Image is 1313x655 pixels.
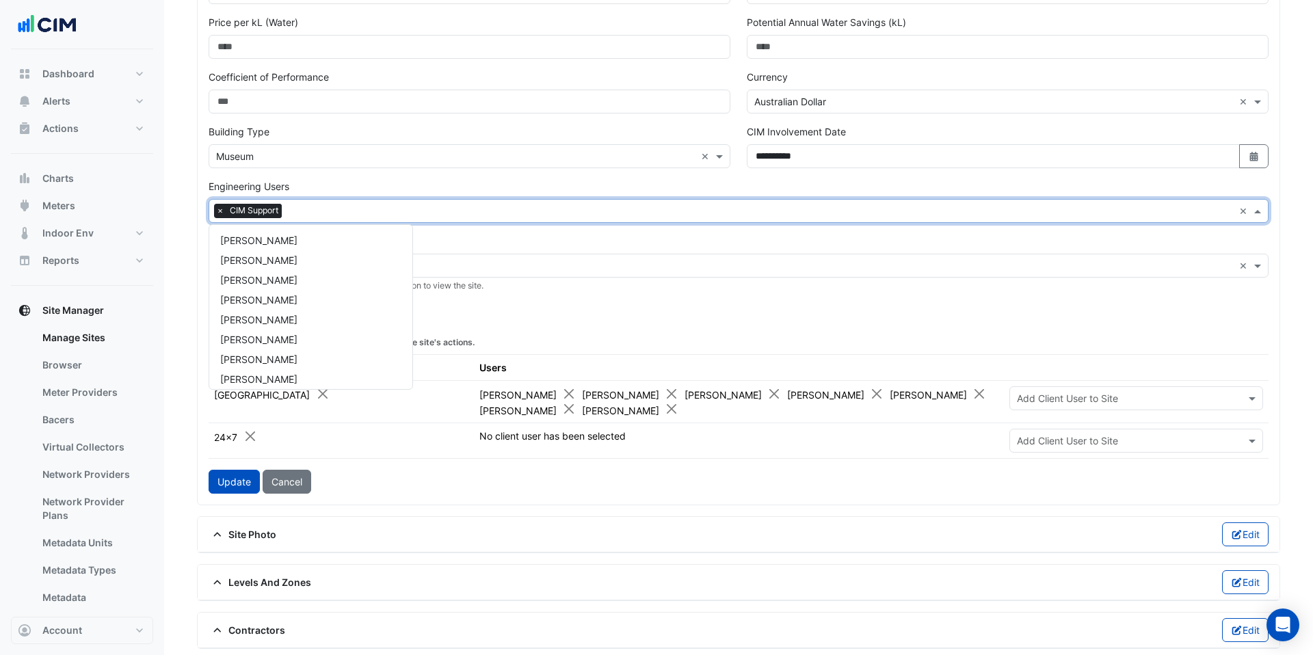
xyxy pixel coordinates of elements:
[42,226,94,240] span: Indoor Env
[701,149,713,163] span: Clear
[18,304,31,317] app-icon: Site Manager
[220,274,297,286] span: [PERSON_NAME]
[31,461,153,488] a: Network Providers
[226,204,282,217] span: CIM Support
[31,557,153,584] a: Metadata Types
[315,386,330,401] button: Close
[474,423,1004,459] td: No client user has been selected
[42,624,82,637] span: Account
[665,402,679,416] button: Close
[42,67,94,81] span: Dashboard
[16,11,78,38] img: Company Logo
[209,575,311,589] span: Levels And Zones
[42,304,104,317] span: Site Manager
[220,334,297,345] span: [PERSON_NAME]
[209,70,329,84] label: Coefficient of Performance
[31,379,153,406] a: Meter Providers
[582,402,679,418] div: [PERSON_NAME]
[562,402,576,416] button: Close
[220,294,297,306] span: [PERSON_NAME]
[31,406,153,433] a: Bacers
[42,254,79,267] span: Reports
[11,297,153,324] button: Site Manager
[1248,150,1260,162] fa-icon: Select Date
[209,179,289,193] label: Engineering Users
[31,433,153,461] a: Virtual Collectors
[665,386,679,401] button: Close
[42,94,70,108] span: Alerts
[209,623,285,637] span: Contractors
[214,429,257,444] div: 24x7
[479,386,576,402] div: [PERSON_NAME]
[209,470,260,494] button: Update
[42,199,75,213] span: Meters
[972,386,987,401] button: Close
[31,529,153,557] a: Metadata Units
[18,226,31,240] app-icon: Indoor Env
[220,373,297,385] span: [PERSON_NAME]
[18,199,31,213] app-icon: Meters
[18,94,31,108] app-icon: Alerts
[220,254,297,266] span: [PERSON_NAME]
[1222,522,1269,546] button: Edit
[18,172,31,185] app-icon: Charts
[42,172,74,185] span: Charts
[243,429,257,443] button: Close
[31,488,153,529] a: Network Provider Plans
[209,527,276,542] span: Site Photo
[220,353,297,365] span: [PERSON_NAME]
[787,386,884,402] div: [PERSON_NAME]
[474,355,1004,381] th: Users
[1222,618,1269,642] button: Edit
[11,617,153,644] button: Account
[18,122,31,135] app-icon: Actions
[11,192,153,219] button: Meters
[220,235,297,246] span: [PERSON_NAME]
[1239,94,1251,109] span: Clear
[214,386,330,402] div: [GEOGRAPHIC_DATA]
[562,386,576,401] button: Close
[31,584,153,611] a: Metadata
[1266,609,1299,641] div: Open Intercom Messenger
[11,165,153,192] button: Charts
[42,122,79,135] span: Actions
[31,351,153,379] a: Browser
[18,67,31,81] app-icon: Dashboard
[11,219,153,247] button: Indoor Env
[209,124,269,139] label: Building Type
[582,386,679,402] div: [PERSON_NAME]
[214,204,226,217] span: ×
[11,88,153,115] button: Alerts
[767,386,782,401] button: Close
[11,60,153,88] button: Dashboard
[18,254,31,267] app-icon: Reports
[1239,258,1251,273] span: Clear
[31,611,153,639] a: Meters
[747,124,846,139] label: CIM Involvement Date
[31,324,153,351] a: Manage Sites
[1222,570,1269,594] button: Edit
[870,386,884,401] button: Close
[747,70,788,84] label: Currency
[11,115,153,142] button: Actions
[890,386,987,402] div: [PERSON_NAME]
[11,247,153,274] button: Reports
[479,402,576,418] div: [PERSON_NAME]
[685,386,782,402] div: [PERSON_NAME]
[214,308,1263,328] h3: Action Assignees
[220,314,297,325] span: [PERSON_NAME]
[263,470,311,494] button: Cancel
[209,224,413,390] ng-dropdown-panel: Options list
[1239,204,1251,218] span: Clear
[209,15,298,29] label: Price per kL (Water)
[747,15,906,29] label: Potential Annual Water Savings (kL)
